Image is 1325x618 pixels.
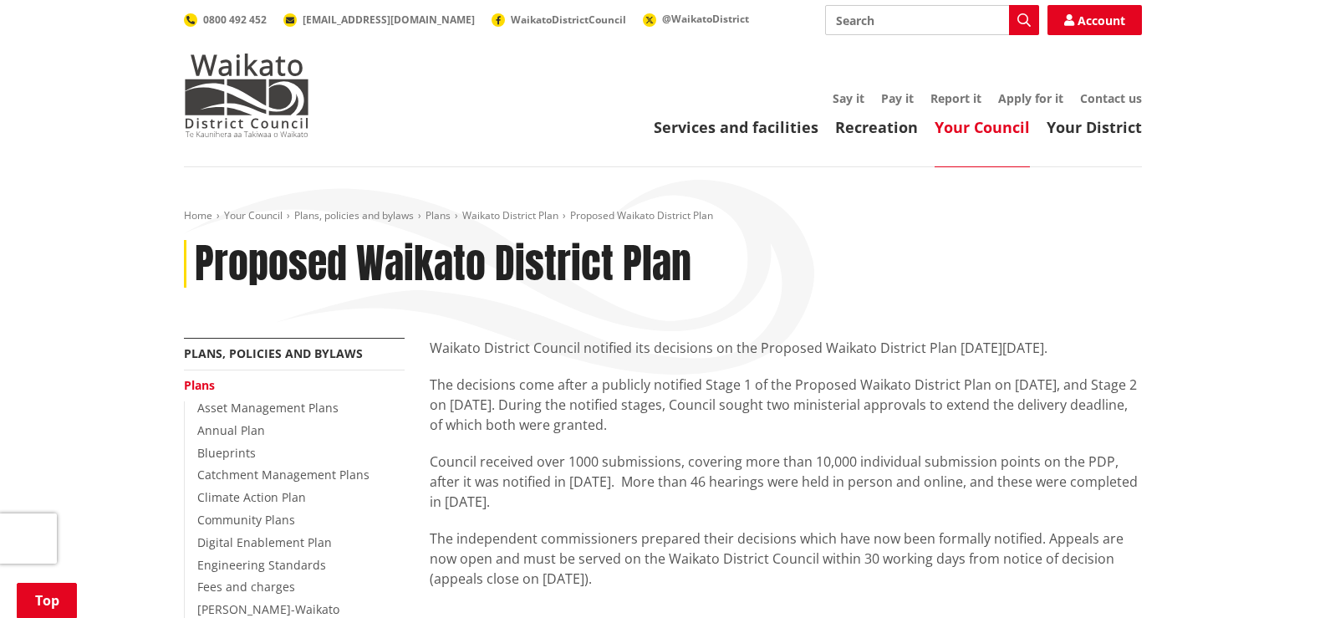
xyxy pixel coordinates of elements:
[195,240,691,289] h1: Proposed Waikato District Plan
[930,90,981,106] a: Report it
[224,208,283,222] a: Your Council
[1080,90,1142,106] a: Contact us
[1047,117,1142,137] a: Your District
[203,13,267,27] span: 0800 492 452
[197,579,295,595] a: Fees and charges
[197,512,295,528] a: Community Plans
[833,90,864,106] a: Say it
[654,117,818,137] a: Services and facilities
[426,208,451,222] a: Plans
[184,13,267,27] a: 0800 492 452
[184,377,215,393] a: Plans
[511,13,626,27] span: WaikatoDistrictCouncil
[184,208,212,222] a: Home
[197,445,256,461] a: Blueprints
[492,13,626,27] a: WaikatoDistrictCouncil
[283,13,475,27] a: [EMAIL_ADDRESS][DOMAIN_NAME]
[430,452,1142,512] p: Council received over 1000 submissions, covering more than 10,000 individual submission points on...
[998,90,1063,106] a: Apply for it
[197,467,369,483] a: Catchment Management Plans
[825,5,1039,35] input: Search input
[197,534,332,550] a: Digital Enablement Plan
[935,117,1030,137] a: Your Council
[430,529,1142,589] p: The independent commissioners prepared their decisions which have now been formally notified. App...
[430,375,1142,435] p: The decisions come after a publicly notified Stage 1 of the Proposed Waikato District Plan on [DA...
[197,400,339,416] a: Asset Management Plans
[197,489,306,505] a: Climate Action Plan
[881,90,914,106] a: Pay it
[294,208,414,222] a: Plans, policies and bylaws
[835,117,918,137] a: Recreation
[1248,548,1308,608] iframe: Messenger Launcher
[184,209,1142,223] nav: breadcrumb
[662,12,749,26] span: @WaikatoDistrict
[17,583,77,618] a: Top
[570,208,713,222] span: Proposed Waikato District Plan
[197,422,265,438] a: Annual Plan
[303,13,475,27] span: [EMAIL_ADDRESS][DOMAIN_NAME]
[197,557,326,573] a: Engineering Standards
[430,338,1142,358] p: Waikato District Council notified its decisions on the Proposed Waikato District Plan [DATE][DATE].
[643,12,749,26] a: @WaikatoDistrict
[1047,5,1142,35] a: Account
[184,54,309,137] img: Waikato District Council - Te Kaunihera aa Takiwaa o Waikato
[184,345,363,361] a: Plans, policies and bylaws
[462,208,558,222] a: Waikato District Plan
